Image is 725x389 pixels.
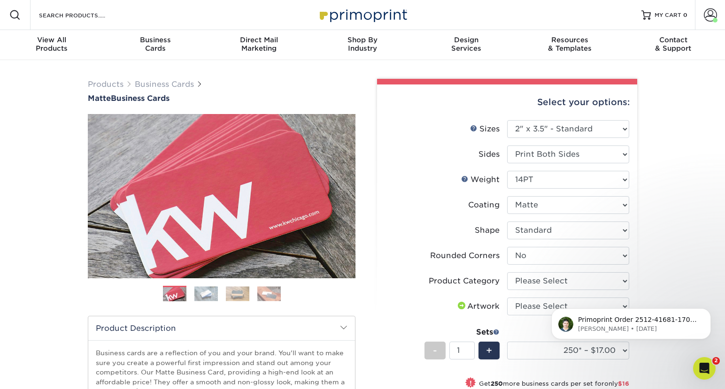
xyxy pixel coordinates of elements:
[207,30,311,60] a: Direct MailMarketing
[433,343,437,358] span: -
[621,30,725,60] a: Contact& Support
[414,36,518,44] span: Design
[257,286,281,301] img: Business Cards 04
[163,282,186,306] img: Business Cards 01
[712,357,720,365] span: 2
[311,36,415,53] div: Industry
[88,94,111,103] span: Matte
[518,36,622,53] div: & Templates
[194,286,218,301] img: Business Cards 02
[491,380,503,387] strong: 250
[475,225,500,236] div: Shape
[655,11,681,19] span: MY CART
[430,250,500,261] div: Rounded Corners
[621,36,725,44] span: Contact
[618,380,629,387] span: $16
[486,343,492,358] span: +
[683,12,687,18] span: 0
[316,5,409,25] img: Primoprint
[311,30,415,60] a: Shop ByIndustry
[104,36,208,53] div: Cards
[88,80,123,89] a: Products
[41,76,162,84] p: Message from Matthew, sent 35w ago
[621,36,725,53] div: & Support
[604,380,629,387] span: only
[429,275,500,287] div: Product Category
[311,36,415,44] span: Shop By
[414,36,518,53] div: Services
[38,9,130,21] input: SEARCH PRODUCTS.....
[456,301,500,312] div: Artwork
[88,94,355,103] h1: Business Cards
[518,30,622,60] a: Resources& Templates
[104,36,208,44] span: Business
[461,174,500,185] div: Weight
[468,199,500,211] div: Coating
[41,66,162,76] p: Primoprint Order 2512-41681-17078 Hello! Thank you for placing your print order with us. For your...
[88,94,355,103] a: MatteBusiness Cards
[470,378,472,388] span: !
[424,327,500,338] div: Sets
[14,59,174,90] div: message notification from Matthew, 35w ago. Primoprint Order 2512-41681-17078 Hello! Thank you fo...
[207,36,311,53] div: Marketing
[414,30,518,60] a: DesignServices
[537,249,725,354] iframe: Intercom notifications message
[104,30,208,60] a: BusinessCards
[207,36,311,44] span: Direct Mail
[478,149,500,160] div: Sides
[88,62,355,330] img: Matte 01
[470,123,500,135] div: Sizes
[385,84,630,120] div: Select your options:
[135,80,194,89] a: Business Cards
[88,316,355,340] h2: Product Description
[507,327,629,338] div: Quantity per Set
[21,68,36,83] img: Profile image for Matthew
[518,36,622,44] span: Resources
[693,357,716,380] iframe: Intercom live chat
[226,286,249,301] img: Business Cards 03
